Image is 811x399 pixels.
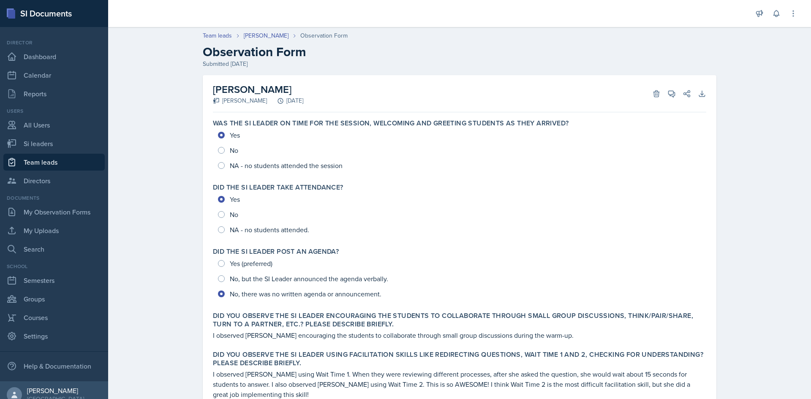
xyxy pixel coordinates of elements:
[3,194,105,202] div: Documents
[3,172,105,189] a: Directors
[3,290,105,307] a: Groups
[213,330,706,340] p: I observed [PERSON_NAME] encouraging the students to collaborate through small group discussions ...
[213,82,303,97] h2: [PERSON_NAME]
[244,31,288,40] a: [PERSON_NAME]
[3,107,105,115] div: Users
[3,48,105,65] a: Dashboard
[3,328,105,345] a: Settings
[213,312,706,328] label: Did you observe the SI Leader encouraging the students to collaborate through small group discuss...
[3,358,105,375] div: Help & Documentation
[3,85,105,102] a: Reports
[3,263,105,270] div: School
[3,204,105,220] a: My Observation Forms
[3,241,105,258] a: Search
[3,135,105,152] a: Si leaders
[213,119,569,128] label: Was the SI Leader on time for the session, welcoming and greeting students as they arrived?
[213,350,706,367] label: Did you observe the SI Leader using facilitation skills like redirecting questions, wait time 1 a...
[3,117,105,133] a: All Users
[203,60,716,68] div: Submitted [DATE]
[213,183,343,192] label: Did the SI Leader take attendance?
[27,386,84,395] div: [PERSON_NAME]
[3,67,105,84] a: Calendar
[213,96,267,105] div: [PERSON_NAME]
[3,272,105,289] a: Semesters
[3,154,105,171] a: Team leads
[267,96,303,105] div: [DATE]
[213,247,339,256] label: Did the SI Leader post an agenda?
[203,44,716,60] h2: Observation Form
[3,39,105,46] div: Director
[3,309,105,326] a: Courses
[203,31,232,40] a: Team leads
[300,31,348,40] div: Observation Form
[3,222,105,239] a: My Uploads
